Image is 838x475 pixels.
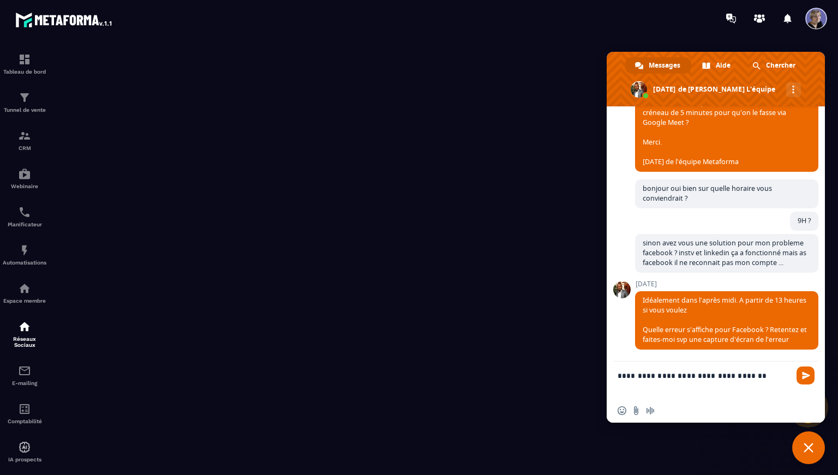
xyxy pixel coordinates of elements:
[3,159,46,197] a: automationsautomationsWebinaire
[692,57,741,74] a: Aide
[18,402,31,416] img: accountant
[3,274,46,312] a: automationsautomationsEspace membre
[18,91,31,104] img: formation
[3,83,46,121] a: formationformationTunnel de vente
[618,406,626,415] span: Insérer un emoji
[743,57,806,74] a: Chercher
[3,45,46,83] a: formationformationTableau de bord
[18,282,31,295] img: automations
[3,121,46,159] a: formationformationCRM
[3,336,46,348] p: Réseaux Sociaux
[3,298,46,304] p: Espace membre
[625,57,691,74] a: Messages
[15,10,113,29] img: logo
[3,145,46,151] p: CRM
[643,238,806,267] span: sinon avez vous une solution pour mon probleme facebook ? instv et linkedin ça a fonctionné mais ...
[18,320,31,333] img: social-network
[3,418,46,424] p: Comptabilité
[766,57,795,74] span: Chercher
[3,236,46,274] a: automationsautomationsAutomatisations
[635,280,818,288] span: [DATE]
[3,312,46,356] a: social-networksocial-networkRéseaux Sociaux
[3,107,46,113] p: Tunnel de vente
[3,221,46,227] p: Planificateur
[3,69,46,75] p: Tableau de bord
[18,206,31,219] img: scheduler
[3,394,46,432] a: accountantaccountantComptabilité
[18,53,31,66] img: formation
[797,366,815,384] span: Envoyer
[3,197,46,236] a: schedulerschedulerPlanificateur
[3,380,46,386] p: E-mailing
[798,216,811,225] span: 9H ?
[3,356,46,394] a: emailemailE-mailing
[18,244,31,257] img: automations
[643,59,794,166] span: Rebonjour [PERSON_NAME], Du coup la première partie est faite. Pour la deuxième partie, auriez-vo...
[18,364,31,377] img: email
[792,431,825,464] a: Fermer le chat
[632,406,641,415] span: Envoyer un fichier
[18,167,31,181] img: automations
[643,296,807,344] span: Idéalement dans l'après midi. A partir de 13 heures si vous voulez Quelle erreur s'affiche pour F...
[3,260,46,266] p: Automatisations
[716,57,731,74] span: Aide
[646,406,655,415] span: Message audio
[18,441,31,454] img: automations
[643,184,772,203] span: bonjour oui bien sur quelle horaire vous conviendrait ?
[18,129,31,142] img: formation
[3,183,46,189] p: Webinaire
[618,362,792,399] textarea: Entrez votre message...
[649,57,680,74] span: Messages
[3,456,46,462] p: IA prospects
